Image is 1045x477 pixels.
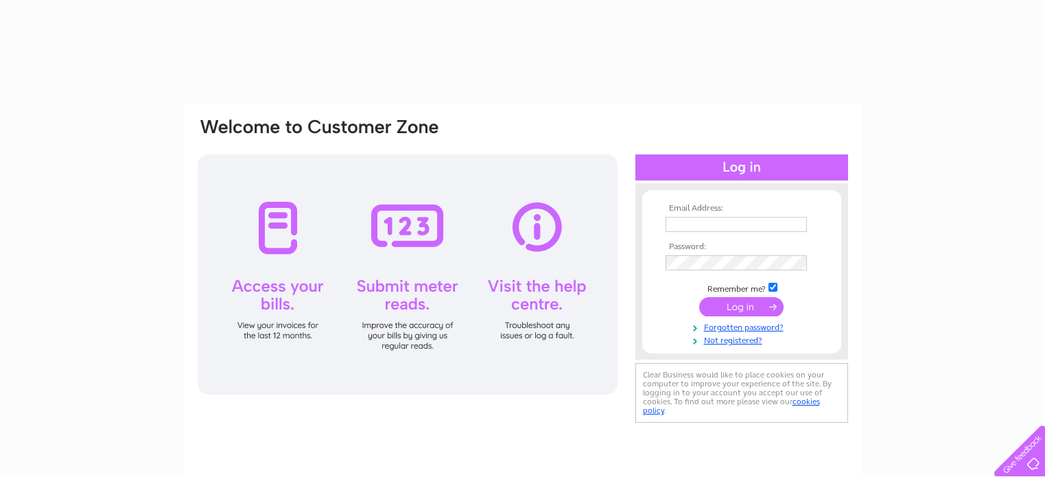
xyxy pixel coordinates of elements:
a: Not registered? [666,333,821,346]
td: Remember me? [662,281,821,294]
th: Password: [662,242,821,252]
a: Forgotten password? [666,320,821,333]
th: Email Address: [662,204,821,213]
div: Clear Business would like to place cookies on your computer to improve your experience of the sit... [635,363,848,423]
input: Submit [699,297,784,316]
a: cookies policy [643,397,820,415]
